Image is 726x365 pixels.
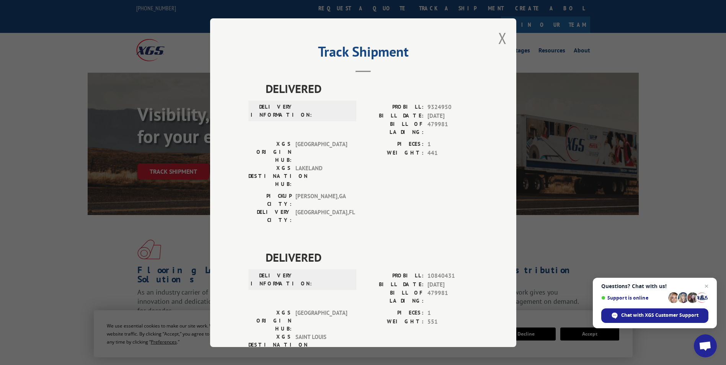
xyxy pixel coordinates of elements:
[694,334,717,357] div: Open chat
[251,103,294,119] label: DELIVERY INFORMATION:
[248,333,292,357] label: XGS DESTINATION HUB:
[621,312,698,319] span: Chat with XGS Customer Support
[363,272,424,280] label: PROBILL:
[248,140,292,164] label: XGS ORIGIN HUB:
[266,80,478,97] span: DELIVERED
[295,164,347,188] span: LAKELAND
[427,103,478,112] span: 9324950
[295,333,347,357] span: SAINT LOUIS
[295,208,347,224] span: [GEOGRAPHIC_DATA] , FL
[251,272,294,288] label: DELIVERY INFORMATION:
[363,317,424,326] label: WEIGHT:
[248,192,292,208] label: PICKUP CITY:
[248,309,292,333] label: XGS ORIGIN HUB:
[601,295,666,301] span: Support is online
[427,140,478,149] span: 1
[427,120,478,136] span: 479981
[601,283,708,289] span: Questions? Chat with us!
[363,280,424,289] label: BILL DATE:
[363,120,424,136] label: BILL OF LADING:
[363,289,424,305] label: BILL OF LADING:
[427,148,478,157] span: 441
[295,192,347,208] span: [PERSON_NAME] , GA
[363,148,424,157] label: WEIGHT:
[363,103,424,112] label: PROBILL:
[427,309,478,318] span: 1
[427,289,478,305] span: 479981
[427,272,478,280] span: 10840431
[295,140,347,164] span: [GEOGRAPHIC_DATA]
[266,249,478,266] span: DELIVERED
[248,164,292,188] label: XGS DESTINATION HUB:
[427,111,478,120] span: [DATE]
[702,282,711,291] span: Close chat
[248,46,478,61] h2: Track Shipment
[427,280,478,289] span: [DATE]
[248,208,292,224] label: DELIVERY CITY:
[363,309,424,318] label: PIECES:
[363,140,424,149] label: PIECES:
[601,308,708,323] div: Chat with XGS Customer Support
[363,111,424,120] label: BILL DATE:
[295,309,347,333] span: [GEOGRAPHIC_DATA]
[427,317,478,326] span: 551
[498,28,507,48] button: Close modal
